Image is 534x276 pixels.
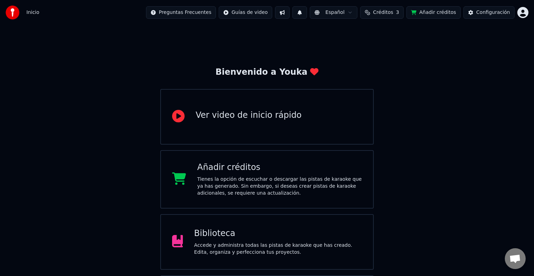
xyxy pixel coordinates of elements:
[194,228,362,239] div: Biblioteca
[463,6,515,19] button: Configuración
[219,6,272,19] button: Guías de video
[197,162,362,173] div: Añadir créditos
[476,9,510,16] div: Configuración
[6,6,19,19] img: youka
[505,248,526,269] div: Chat abierto
[194,242,362,256] div: Accede y administra todas las pistas de karaoke que has creado. Edita, organiza y perfecciona tus...
[26,9,39,16] nav: breadcrumb
[360,6,404,19] button: Créditos3
[406,6,461,19] button: Añadir créditos
[396,9,399,16] span: 3
[26,9,39,16] span: Inicio
[146,6,216,19] button: Preguntas Frecuentes
[197,176,362,197] div: Tienes la opción de escuchar o descargar las pistas de karaoke que ya has generado. Sin embargo, ...
[373,9,393,16] span: Créditos
[196,110,302,121] div: Ver video de inicio rápido
[216,67,319,78] div: Bienvenido a Youka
